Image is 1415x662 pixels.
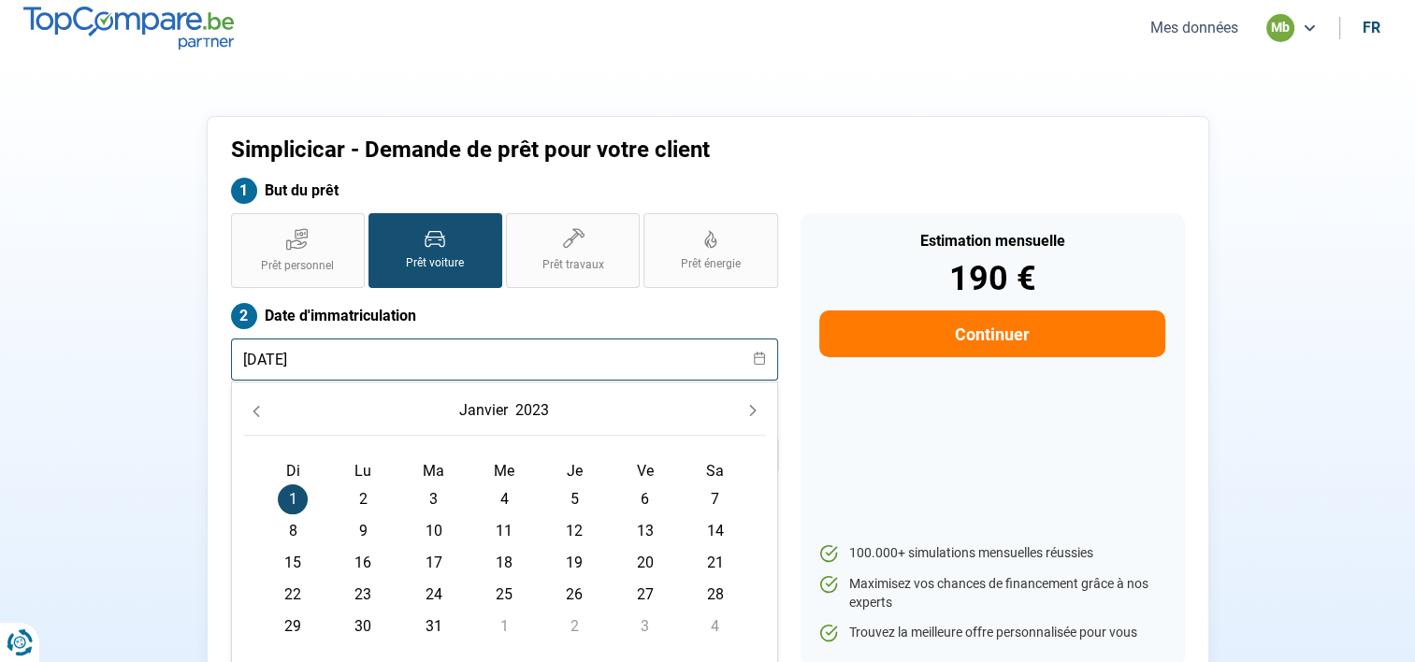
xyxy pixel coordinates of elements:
[540,611,610,642] td: 2
[489,484,519,514] span: 4
[630,580,660,610] span: 27
[700,516,730,546] span: 14
[819,624,1164,642] li: Trouvez la meilleure offre personnalisée pour vous
[348,548,378,578] span: 16
[630,516,660,546] span: 13
[512,394,553,427] button: Choose Year
[419,580,449,610] span: 24
[469,579,539,611] td: 25
[348,484,378,514] span: 2
[700,580,730,610] span: 28
[419,548,449,578] span: 17
[819,310,1164,357] button: Continuer
[398,611,469,642] td: 31
[469,611,539,642] td: 1
[398,547,469,579] td: 17
[489,612,519,641] span: 1
[286,462,300,480] span: Di
[559,484,589,514] span: 5
[630,548,660,578] span: 20
[706,462,724,480] span: Sa
[278,548,308,578] span: 15
[542,257,604,273] span: Prêt travaux
[328,611,398,642] td: 30
[567,462,583,480] span: Je
[540,483,610,515] td: 5
[278,516,308,546] span: 8
[406,255,464,271] span: Prêt voiture
[819,262,1164,295] div: 190 €
[455,394,512,427] button: Choose Month
[231,178,778,204] label: But du prêt
[258,579,328,611] td: 22
[278,580,308,610] span: 22
[740,397,766,424] button: Next Month
[469,515,539,547] td: 11
[258,547,328,579] td: 15
[258,611,328,642] td: 29
[489,516,519,546] span: 11
[469,547,539,579] td: 18
[261,258,334,274] span: Prêt personnel
[419,516,449,546] span: 10
[469,483,539,515] td: 4
[700,484,730,514] span: 7
[231,338,778,381] input: jj/mm/aaaa
[278,612,308,641] span: 29
[700,548,730,578] span: 21
[1363,19,1380,36] div: fr
[489,580,519,610] span: 25
[610,483,680,515] td: 6
[328,579,398,611] td: 23
[231,303,778,329] label: Date d'immatriculation
[23,7,234,49] img: TopCompare.be
[419,484,449,514] span: 3
[540,579,610,611] td: 26
[1145,18,1244,37] button: Mes données
[328,547,398,579] td: 16
[700,612,730,641] span: 4
[610,579,680,611] td: 27
[494,462,514,480] span: Me
[348,516,378,546] span: 9
[819,544,1164,563] li: 100.000+ simulations mensuelles réussies
[354,462,371,480] span: Lu
[258,515,328,547] td: 8
[680,611,750,642] td: 4
[680,483,750,515] td: 7
[348,580,378,610] span: 23
[559,548,589,578] span: 19
[278,484,308,514] span: 1
[419,612,449,641] span: 31
[398,515,469,547] td: 10
[540,547,610,579] td: 19
[398,579,469,611] td: 24
[819,575,1164,612] li: Maximisez vos chances de financement grâce à nos experts
[423,462,444,480] span: Ma
[398,483,469,515] td: 3
[243,397,269,424] button: Previous Month
[1266,14,1294,42] div: mb
[348,612,378,641] span: 30
[680,515,750,547] td: 14
[637,462,654,480] span: Ve
[819,234,1164,249] div: Estimation mensuelle
[540,515,610,547] td: 12
[610,547,680,579] td: 20
[681,256,741,272] span: Prêt énergie
[328,483,398,515] td: 2
[559,612,589,641] span: 2
[231,137,941,164] h1: Simplicicar - Demande de prêt pour votre client
[680,579,750,611] td: 28
[559,516,589,546] span: 12
[680,547,750,579] td: 21
[610,515,680,547] td: 13
[559,580,589,610] span: 26
[489,548,519,578] span: 18
[610,611,680,642] td: 3
[630,612,660,641] span: 3
[328,515,398,547] td: 9
[630,484,660,514] span: 6
[258,483,328,515] td: 1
